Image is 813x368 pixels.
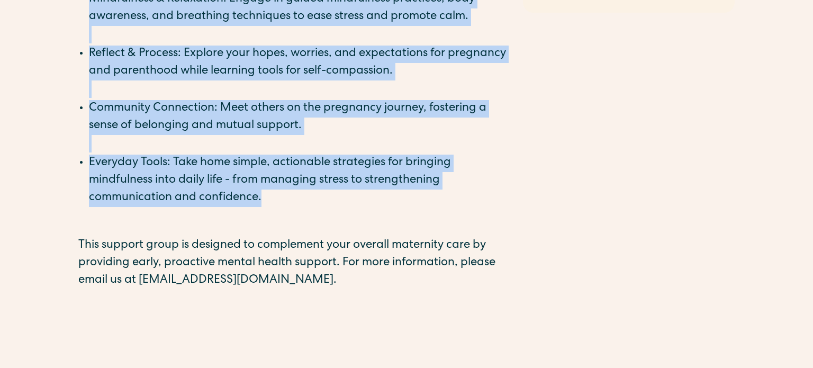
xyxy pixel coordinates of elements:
p: This support group is designed to complement your overall maternity care by providing early, proa... [78,237,512,290]
li: Reflect & Process: Explore your hopes, worries, and expectations for pregnancy and parenthood whi... [89,46,512,98]
li: Community Connection: Meet others on the pregnancy journey, fostering a sense of belonging and mu... [89,100,512,152]
li: Everyday Tools: Take home simple, actionable strategies for bringing mindfulness into daily life ... [89,155,512,207]
p: ‍ [78,220,512,237]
